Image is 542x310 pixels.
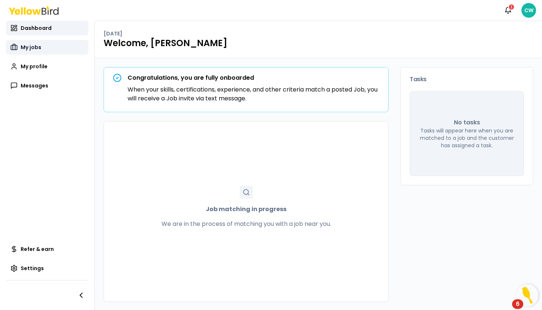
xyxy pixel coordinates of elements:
span: My jobs [21,44,41,51]
div: 1 [508,4,515,10]
span: Refer & earn [21,245,54,253]
p: No tasks [454,118,480,127]
a: Dashboard [6,21,88,35]
a: My jobs [6,40,88,55]
h1: Welcome, [PERSON_NAME] [104,37,533,49]
button: Open Resource Center, 6 new notifications [516,284,538,306]
strong: Job matching in progress [206,205,286,214]
p: We are in the process of matching you with a job near you. [161,220,331,228]
button: 1 [501,3,515,18]
a: Settings [6,261,88,276]
span: Settings [21,265,44,272]
p: When your skills, certifications, experience, and other criteria match a posted Job, you will rec... [128,85,379,103]
span: CW [521,3,536,18]
a: Messages [6,78,88,93]
a: Refer & earn [6,242,88,256]
h3: Tasks [410,76,524,82]
strong: Congratulations, you are fully onboarded [128,73,254,82]
a: My profile [6,59,88,74]
span: Dashboard [21,24,52,32]
p: [DATE] [104,30,122,37]
span: My profile [21,63,48,70]
p: Tasks will appear here when you are matched to a job and the customer has assigned a task. [419,127,515,149]
span: Messages [21,82,48,89]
